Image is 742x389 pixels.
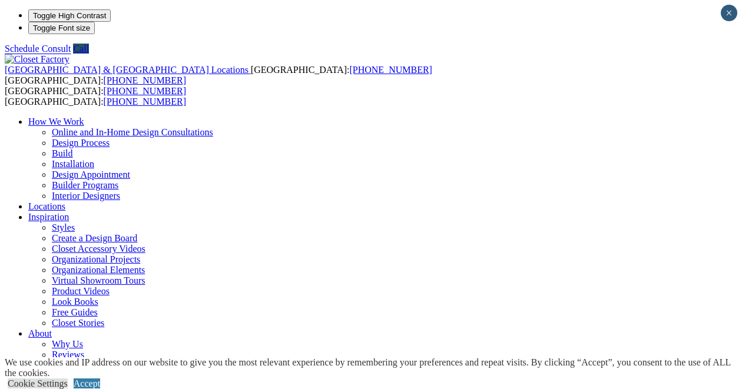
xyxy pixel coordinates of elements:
a: Accept [74,378,100,388]
a: Look Books [52,297,98,307]
a: [PHONE_NUMBER] [104,86,186,96]
a: Create a Design Board [52,233,137,243]
a: Virtual Showroom Tours [52,275,145,285]
a: Schedule Consult [5,44,71,54]
a: Closet Stories [52,318,104,328]
a: [PHONE_NUMBER] [104,97,186,107]
a: Design Process [52,138,110,148]
span: [GEOGRAPHIC_DATA] & [GEOGRAPHIC_DATA] Locations [5,65,249,75]
a: About [28,328,52,338]
button: Toggle Font size [28,22,95,34]
a: [GEOGRAPHIC_DATA] & [GEOGRAPHIC_DATA] Locations [5,65,251,75]
a: [PHONE_NUMBER] [104,75,186,85]
button: Toggle High Contrast [28,9,111,22]
a: Call [73,44,89,54]
img: Closet Factory [5,54,69,65]
a: Product Videos [52,286,110,296]
span: Toggle Font size [33,24,90,32]
span: [GEOGRAPHIC_DATA]: [GEOGRAPHIC_DATA]: [5,86,186,107]
span: Toggle High Contrast [33,11,106,20]
a: Reviews [52,350,84,360]
a: Closet Accessory Videos [52,244,145,254]
a: Free Guides [52,307,98,317]
a: Build [52,148,73,158]
a: Organizational Elements [52,265,145,275]
a: Installation [52,159,94,169]
a: Organizational Projects [52,254,140,264]
a: How We Work [28,117,84,127]
a: Styles [52,222,75,232]
a: [PHONE_NUMBER] [349,65,432,75]
a: Builder Programs [52,180,118,190]
span: [GEOGRAPHIC_DATA]: [GEOGRAPHIC_DATA]: [5,65,432,85]
a: Design Appointment [52,169,130,179]
a: Why Us [52,339,83,349]
a: Locations [28,201,65,211]
button: Close [721,5,737,21]
a: Interior Designers [52,191,120,201]
div: We use cookies and IP address on our website to give you the most relevant experience by remember... [5,357,742,378]
a: Online and In-Home Design Consultations [52,127,213,137]
a: Cookie Settings [8,378,68,388]
a: Inspiration [28,212,69,222]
